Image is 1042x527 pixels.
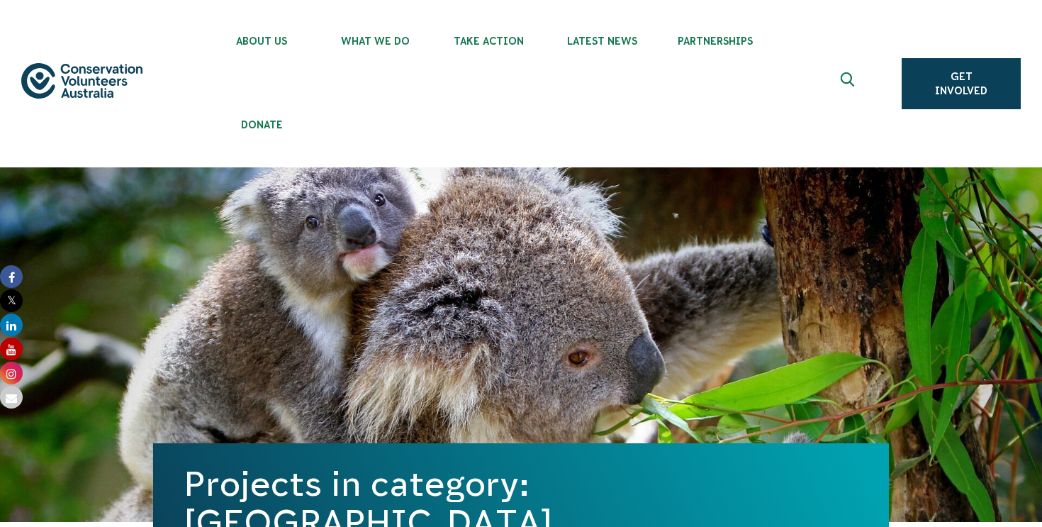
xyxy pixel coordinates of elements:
[832,67,866,101] button: Expand search box Close search box
[205,35,318,47] span: About Us
[545,35,659,47] span: Latest News
[432,35,545,47] span: Take Action
[659,35,772,47] span: Partnerships
[21,63,142,99] img: logo.svg
[841,72,858,95] span: Expand search box
[205,119,318,131] span: Donate
[318,35,432,47] span: What We Do
[902,58,1021,109] a: Get Involved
